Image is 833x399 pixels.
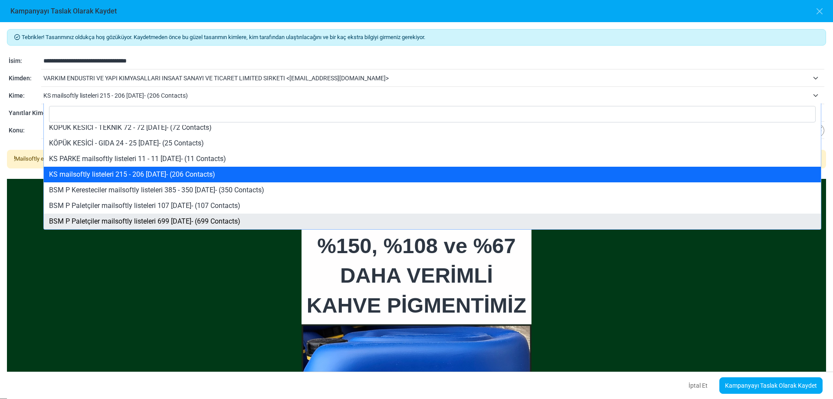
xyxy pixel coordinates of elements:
[44,167,821,182] li: KS mailsoftly listeleri 215 - 206 [DATE]- (206 Contacts)
[44,214,821,229] li: BSM P Paletçiler mailsoftly listeleri 699 [DATE]- (699 Contacts)
[14,155,162,163] div: Mailsoftly e-postanızı aşağıda göründüğü gibi gönderecektir.
[44,120,821,135] li: KÖPÜK KESİCİ - TEKNİK 72 - 72 [DATE]- (72 Contacts)
[43,70,824,86] span: VARKIM ENDUSTRI VE YAPI KIMYASALLARI INSAAT SANAYI VE TICARET LIMITED SIRKETI <pazarlama@varkim.c...
[43,88,824,103] span: KS mailsoftly listeleri 215 - 206 15.08.2025- (206 Contacts)
[340,264,493,287] strong: DAHA VERİMLİ
[10,7,117,15] h6: Kampanyayı Taslak Olarak Kaydet
[681,376,715,395] button: İptal Et
[7,29,826,46] div: Tebrikler! Tasarımınız oldukça hoş gözüküyor. Kaydetmeden önce bu güzel tasarımın kimlere, kim ta...
[719,377,823,394] a: Kampanyayı Taslak Olarak Kaydet
[9,56,41,66] div: İsim:
[9,74,41,83] div: Kimden:
[9,91,41,100] div: Kime:
[9,109,46,118] div: Yanıtlar Kime:
[317,234,516,257] strong: %150, %108 ve %67
[43,73,809,83] span: VARKIM ENDUSTRI VE YAPI KIMYASALLARI INSAAT SANAYI VE TICARET LIMITED SIRKETI <pazarlama@varkim.c...
[49,106,816,122] input: Search
[43,90,809,101] span: KS mailsoftly listeleri 215 - 206 15.08.2025- (206 Contacts)
[44,135,821,151] li: KÖPÜK KESİCİ - GIDA 24 - 25 [DATE]- (25 Contacts)
[9,126,41,135] div: Konu:
[307,293,526,317] strong: KAHVE PİGMENTİMİZ
[44,182,821,198] li: BSM P Keresteciler mailsoftly listeleri 385 - 350 [DATE]- (350 Contacts)
[44,151,821,167] li: KS PARKE mailsoftly listeleri 11 - 11 [DATE]- (11 Contacts)
[44,198,821,214] li: BSM P Paletçiler mailsoftly listeleri 107 [DATE]- (107 Contacts)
